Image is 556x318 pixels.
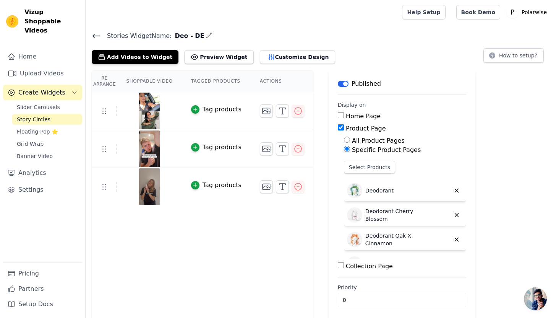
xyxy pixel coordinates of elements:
[402,5,445,20] a: Help Setup
[450,184,463,197] button: Delete widget
[17,152,53,160] span: Banner Video
[338,101,366,109] legend: Display on
[524,287,547,310] div: Open de chat
[352,146,421,153] label: Specific Product Pages
[365,187,394,194] p: Deodorant
[17,128,58,135] span: Floating-Pop ⭐
[17,140,44,148] span: Grid Wrap
[346,113,381,120] label: Home Page
[456,5,500,20] a: Book Demo
[506,5,550,19] button: P Polarwise
[191,181,242,190] button: Tag products
[346,125,386,132] label: Product Page
[352,137,405,144] label: All Product Pages
[346,263,393,270] label: Collection Page
[365,232,423,247] p: Deodorant Oak X Cinnamon
[117,70,182,92] th: Shoppable Video
[12,126,82,137] a: Floating-Pop ⭐
[483,54,544,61] a: How to setup?
[191,105,242,114] button: Tag products
[12,114,82,125] a: Story Circles
[17,116,50,123] span: Story Circles
[344,161,395,174] button: Select Products
[260,104,273,117] button: Change Thumbnail
[338,284,466,291] label: Priority
[347,207,362,223] img: Deodorant Cherry Blossom
[450,258,463,271] button: Delete widget
[3,281,82,297] a: Partners
[3,165,82,181] a: Analytics
[260,50,335,64] button: Customize Design
[483,48,544,63] button: How to setup?
[12,139,82,149] a: Grid Wrap
[12,102,82,113] a: Slider Carousels
[139,130,160,167] img: vizup-images-6783.png
[519,5,550,19] p: Polarwise
[3,85,82,100] button: Create Widgets
[12,151,82,161] a: Banner Video
[3,49,82,64] a: Home
[3,297,82,312] a: Setup Docs
[347,256,362,272] img: Deodorant 3-pack
[3,266,82,281] a: Pricing
[3,182,82,197] a: Settings
[203,105,242,114] div: Tag products
[101,31,172,41] span: Stories Widget Name:
[260,142,273,155] button: Change Thumbnail
[18,88,65,97] span: Create Widgets
[365,207,423,223] p: Deodorant Cherry Blossom
[182,70,251,92] th: Tagged Products
[347,183,362,198] img: Deodorant
[185,50,253,64] button: Preview Widget
[203,143,242,152] div: Tag products
[3,66,82,81] a: Upload Videos
[450,209,463,222] button: Delete widget
[206,31,212,41] div: Edit Name
[511,8,514,16] text: P
[260,180,273,193] button: Change Thumbnail
[17,103,60,111] span: Slider Carousels
[172,31,204,41] span: Deo - DE
[24,8,79,35] span: Vizup Shoppable Videos
[347,232,362,247] img: Deodorant Oak X Cinnamon
[450,233,463,246] button: Delete widget
[203,181,242,190] div: Tag products
[191,143,242,152] button: Tag products
[6,15,18,28] img: Vizup
[92,50,178,64] button: Add Videos to Widget
[251,70,313,92] th: Actions
[139,168,160,205] img: vizup-images-61f9.png
[352,79,381,88] p: Published
[92,70,117,92] th: Re Arrange
[139,93,160,129] img: vizup-images-03e5.png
